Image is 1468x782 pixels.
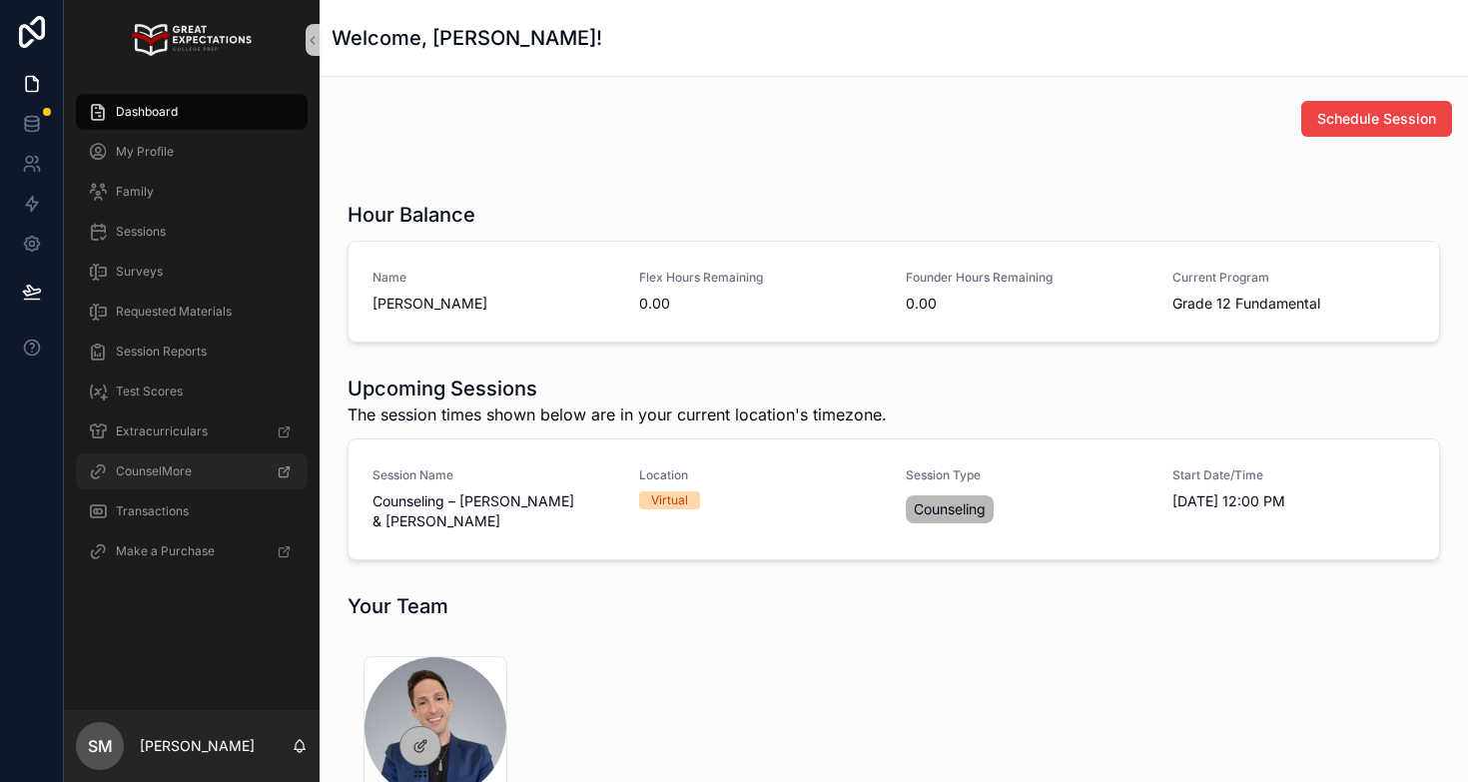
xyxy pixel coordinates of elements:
span: My Profile [116,144,174,160]
span: Location [639,467,882,483]
span: Extracurriculars [116,423,208,439]
span: Requested Materials [116,304,232,320]
span: Schedule Session [1317,109,1436,129]
h1: Your Team [348,592,448,620]
a: Family [76,174,308,210]
span: SM [88,734,113,758]
a: Dashboard [76,94,308,130]
div: Virtual [651,491,688,509]
span: Transactions [116,503,189,519]
span: The session times shown below are in your current location's timezone. [348,402,887,426]
span: Founder Hours Remaining [906,270,1148,286]
span: Make a Purchase [116,543,215,559]
span: Session Type [906,467,1148,483]
span: Counseling – [PERSON_NAME] & [PERSON_NAME] [372,491,615,531]
span: Test Scores [116,384,183,399]
a: Surveys [76,254,308,290]
span: Dashboard [116,104,178,120]
a: Make a Purchase [76,533,308,569]
a: CounselMore [76,453,308,489]
span: Grade 12 Fundamental [1172,294,1415,314]
h1: Welcome, [PERSON_NAME]! [332,24,602,52]
button: Schedule Session [1301,101,1452,137]
span: 0.00 [639,294,882,314]
a: Transactions [76,493,308,529]
span: [PERSON_NAME] [372,294,615,314]
span: CounselMore [116,463,192,479]
div: scrollable content [64,80,320,595]
span: Session Name [372,467,615,483]
span: Counseling [914,499,986,519]
span: Flex Hours Remaining [639,270,882,286]
span: 0.00 [906,294,1148,314]
a: My Profile [76,134,308,170]
p: [PERSON_NAME] [140,736,255,756]
img: App logo [132,24,251,56]
a: Extracurriculars [76,413,308,449]
a: Requested Materials [76,294,308,330]
span: Name [372,270,615,286]
span: [DATE] 12:00 PM [1172,491,1415,511]
h1: Upcoming Sessions [348,375,887,402]
a: Test Scores [76,374,308,409]
span: Surveys [116,264,163,280]
span: Current Program [1172,270,1415,286]
h1: Hour Balance [348,201,475,229]
span: Start Date/Time [1172,467,1415,483]
span: Sessions [116,224,166,240]
a: Sessions [76,214,308,250]
a: Session Reports [76,334,308,370]
span: Family [116,184,154,200]
span: Session Reports [116,344,207,360]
